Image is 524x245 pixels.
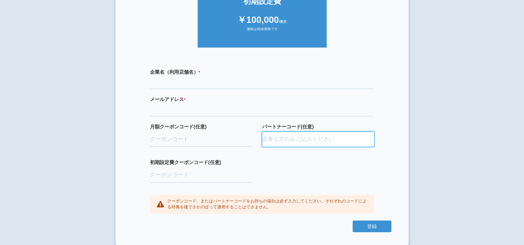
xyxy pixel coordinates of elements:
[262,123,374,130] label: パートナーコード(任意)
[150,167,252,183] input: クーポンコード
[279,20,287,24] span: /初月
[205,27,320,37] div: 価格は税抜価格です
[150,69,374,75] label: 企業名（利用店舗名）
[353,220,391,232] button: 登録
[150,96,374,103] label: メールアドレス
[150,159,252,166] label: 初期設定費クーポンコード(任意)
[150,132,252,147] input: クーポンコード
[150,123,252,130] label: 月額クーポンコード(任意)
[167,198,367,210] p: クーポンコード、またはパートナーコードをお持ちの場合は必ず入力してください。それぞれのコードによる特典を後でさかのぼって適用することはできません。
[262,132,374,147] input: 必要な方のみご記入ください
[205,13,320,26] div: ￥100,000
